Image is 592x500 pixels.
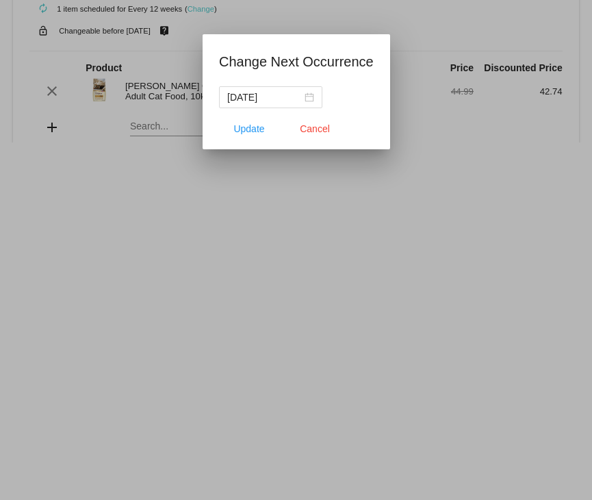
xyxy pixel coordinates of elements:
span: Cancel [300,123,330,134]
span: Update [233,123,264,134]
button: Close dialog [285,116,345,141]
input: Select date [227,90,302,105]
button: Update [219,116,279,141]
h1: Change Next Occurrence [219,51,374,73]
